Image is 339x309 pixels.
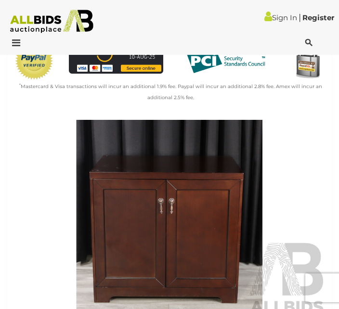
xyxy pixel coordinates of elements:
[14,42,54,80] img: Official PayPal Seal
[69,42,163,73] img: eWAY Payment Gateway
[19,83,322,101] small: Mastercard & Visa transactions will incur an additional 1.9% fee. Paypal will incur an additional...
[264,13,297,22] a: Sign In
[5,10,98,33] img: Allbids.com.au
[288,42,327,80] img: Secured by Rapid SSL
[178,42,272,80] img: PCI DSS compliant
[299,12,301,23] span: |
[302,13,334,22] a: Register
